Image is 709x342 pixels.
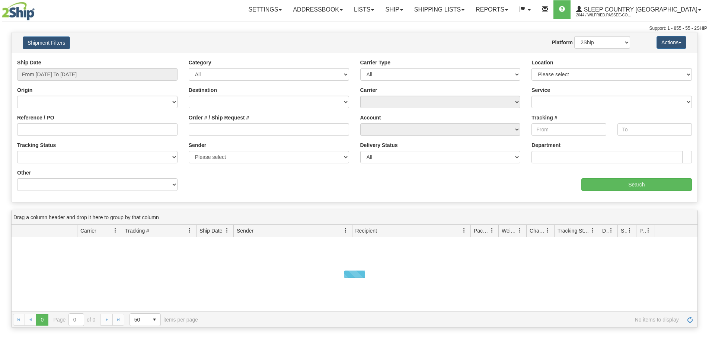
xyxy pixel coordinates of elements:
button: Actions [657,36,686,49]
a: Ship [380,0,408,19]
span: Carrier [80,227,96,234]
span: select [148,314,160,326]
label: Carrier Type [360,59,390,66]
span: Shipment Issues [621,227,627,234]
span: Tracking # [125,227,149,234]
a: Charge filter column settings [542,224,554,237]
input: To [617,123,692,136]
a: Shipping lists [409,0,470,19]
label: Tracking # [531,114,557,121]
span: Recipient [355,227,377,234]
a: Lists [348,0,380,19]
label: Category [189,59,211,66]
a: Packages filter column settings [486,224,498,237]
span: Page of 0 [54,313,96,326]
a: Reports [470,0,514,19]
span: 2044 / Wilfried.Passee-Coutrin [576,12,632,19]
a: Weight filter column settings [514,224,526,237]
span: Ship Date [199,227,222,234]
a: Carrier filter column settings [109,224,122,237]
a: Shipment Issues filter column settings [623,224,636,237]
label: Account [360,114,381,121]
span: Page 0 [36,314,48,326]
label: Service [531,86,550,94]
label: Ship Date [17,59,41,66]
span: No items to display [208,317,679,323]
label: Delivery Status [360,141,398,149]
span: Delivery Status [602,227,609,234]
label: Department [531,141,561,149]
span: items per page [130,313,198,326]
span: Packages [474,227,489,234]
span: Sleep Country [GEOGRAPHIC_DATA] [582,6,697,13]
a: Ship Date filter column settings [221,224,233,237]
label: Sender [189,141,206,149]
span: Charge [530,227,545,234]
span: Weight [502,227,517,234]
button: Shipment Filters [23,36,70,49]
label: Destination [189,86,217,94]
a: Addressbook [287,0,348,19]
span: 50 [134,316,144,323]
span: Tracking Status [558,227,590,234]
a: Recipient filter column settings [458,224,470,237]
label: Carrier [360,86,377,94]
a: Settings [243,0,287,19]
label: Platform [552,39,573,46]
label: Other [17,169,31,176]
a: Sleep Country [GEOGRAPHIC_DATA] 2044 / Wilfried.Passee-Coutrin [571,0,707,19]
a: Delivery Status filter column settings [605,224,617,237]
label: Order # / Ship Request # [189,114,249,121]
a: Pickup Status filter column settings [642,224,655,237]
a: Refresh [684,314,696,326]
span: Pickup Status [639,227,646,234]
div: Support: 1 - 855 - 55 - 2SHIP [2,25,707,32]
input: From [531,123,606,136]
a: Tracking # filter column settings [183,224,196,237]
input: Search [581,178,692,191]
a: Tracking Status filter column settings [586,224,599,237]
a: Sender filter column settings [339,224,352,237]
div: grid grouping header [12,210,697,225]
label: Tracking Status [17,141,56,149]
img: logo2044.jpg [2,2,35,20]
span: Page sizes drop down [130,313,161,326]
label: Reference / PO [17,114,54,121]
iframe: chat widget [692,133,708,209]
span: Sender [237,227,253,234]
label: Location [531,59,553,66]
label: Origin [17,86,32,94]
